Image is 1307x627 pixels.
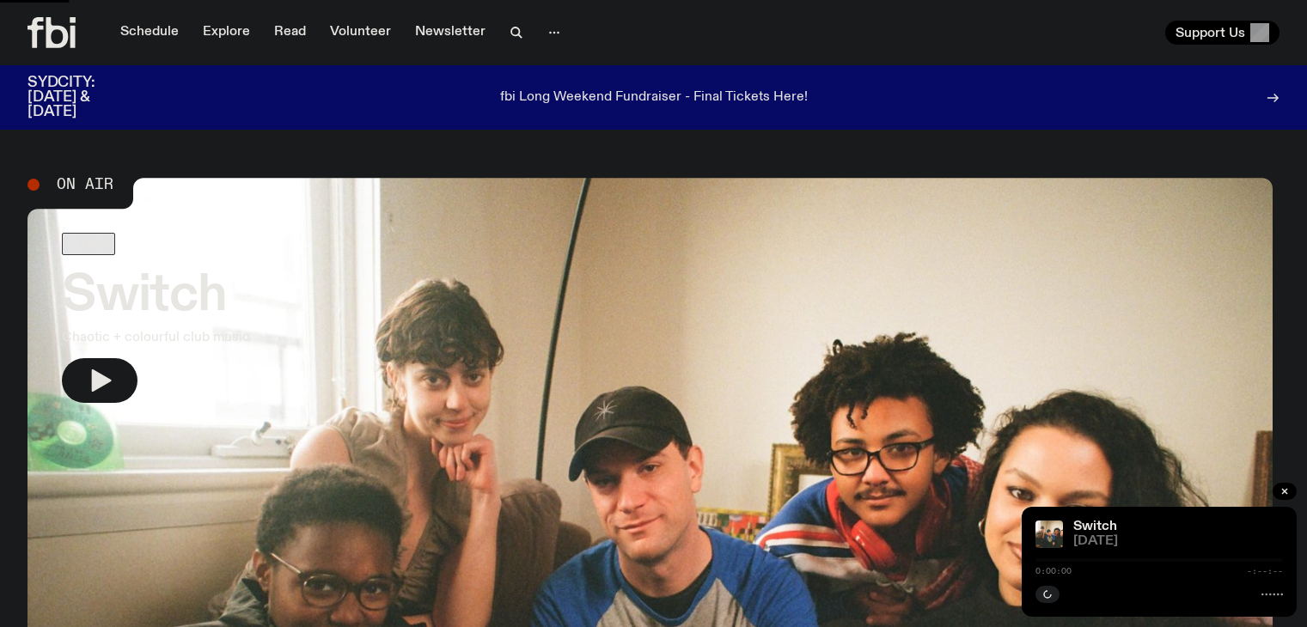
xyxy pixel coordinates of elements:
a: Explore [192,21,260,45]
p: fbi Long Weekend Fundraiser - Final Tickets Here! [500,90,808,106]
span: DJ Mix [70,238,107,251]
a: Schedule [110,21,189,45]
a: DJ Mix [62,233,115,255]
span: Support Us [1176,25,1245,40]
img: A warm film photo of the switch team sitting close together. from left to right: Cedar, Lau, Sand... [1035,520,1063,548]
span: [DATE] [1073,535,1283,548]
a: Read [264,21,316,45]
a: SwitchChaotic + colourful club music [62,233,250,403]
button: Support Us [1165,21,1280,45]
a: Volunteer [320,21,401,45]
a: Switch [1073,520,1117,533]
span: 0:00:00 [1035,567,1072,575]
span: -:--:-- [1247,567,1283,575]
h3: SYDCITY: [DATE] & [DATE] [27,76,137,119]
a: Newsletter [405,21,496,45]
span: On Air [57,177,113,192]
p: Chaotic + colourful club music [62,327,250,348]
h3: Switch [62,272,250,320]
